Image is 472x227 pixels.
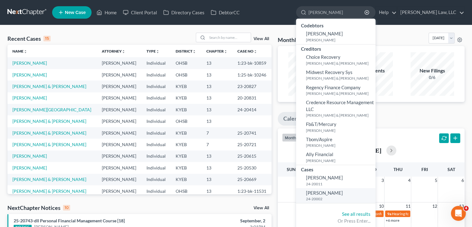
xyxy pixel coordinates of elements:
span: 6 [461,177,465,184]
a: Calendar [278,112,311,126]
i: unfold_more [155,50,159,53]
i: unfold_more [192,50,196,53]
a: DebtorCC [208,7,243,18]
a: Fb&T/Mercury[PERSON_NAME] [296,119,375,135]
a: View All [254,37,269,41]
td: Individual [141,139,171,150]
div: NextChapter Notices [7,204,70,211]
td: KYEB [171,174,201,185]
small: [PERSON_NAME] [306,37,374,43]
span: 13 [458,202,465,210]
a: [PERSON_NAME] & [PERSON_NAME] [12,130,86,136]
small: [PERSON_NAME] & [PERSON_NAME] [306,91,374,96]
a: See all results [342,211,371,217]
a: Help [376,7,397,18]
div: Or Press Enter... [301,218,371,224]
span: Fri [421,167,428,172]
span: 9a [387,211,391,216]
td: [PERSON_NAME] [97,57,142,69]
small: [PERSON_NAME] [306,128,374,133]
td: [PERSON_NAME] [97,139,142,150]
a: Midwest Recovery Sys[PERSON_NAME] & [PERSON_NAME] [296,67,375,83]
span: Thu [393,167,402,172]
iframe: Intercom live chat [451,206,466,221]
a: [PERSON_NAME][PERSON_NAME] [296,29,375,44]
td: 13 [201,185,233,197]
td: 7 [201,139,233,150]
a: Chapterunfold_more [206,49,227,53]
td: 1:23-bk-10859 [232,57,272,69]
td: OHSB [171,185,201,197]
td: Individual [141,151,171,162]
a: [PERSON_NAME] & [PERSON_NAME] [12,188,86,194]
td: Individual [141,174,171,185]
td: [PERSON_NAME] [97,104,142,115]
span: 12 [431,202,438,210]
div: September, 2 [186,218,265,224]
td: Individual [141,104,171,115]
td: 1:23-bk-11531 [232,185,272,197]
td: OHSB [171,115,201,127]
td: 13 [201,162,233,174]
td: 24-20414 [232,104,272,115]
td: [PERSON_NAME] [97,127,142,139]
a: Directory Cases [160,7,208,18]
td: 13 [201,92,233,104]
td: 25-20669 [232,174,272,185]
small: 24-20011 [306,181,374,187]
a: [PERSON_NAME] & [PERSON_NAME] [12,84,86,89]
span: [PERSON_NAME] [306,190,343,196]
span: Fb&T/Mercury [306,121,336,127]
td: 13 [201,57,233,69]
i: unfold_more [224,50,227,53]
div: Codebtors [296,21,375,29]
span: Midwest Recovery Sys [306,69,353,75]
span: 10 [378,202,384,210]
td: 13 [201,81,233,92]
small: 24-20002 [306,196,374,202]
button: month [282,133,299,142]
td: Individual [141,69,171,81]
td: [PERSON_NAME] [97,92,142,104]
span: Credence Resource Management LLC [306,100,374,112]
a: Credence Resource Management LLC[PERSON_NAME] & [PERSON_NAME] [296,98,375,119]
a: View All [254,206,269,210]
span: Regency Finance Company [306,85,361,90]
td: KYEB [171,151,201,162]
td: KYEB [171,162,201,174]
span: Choice Recovery [306,54,340,60]
td: [PERSON_NAME] [97,185,142,197]
a: [PERSON_NAME] & [PERSON_NAME] [12,118,86,124]
td: Individual [141,185,171,197]
td: [PERSON_NAME] [97,151,142,162]
div: 0/6 [411,74,454,81]
a: [PERSON_NAME] [12,165,47,170]
a: +6 more [385,218,399,223]
span: 5 [434,177,438,184]
span: 3 [380,177,384,184]
i: unfold_more [254,50,257,53]
span: New Case [65,10,86,15]
div: New Filings [411,67,454,74]
i: unfold_more [24,50,27,53]
a: 25-20743-dll Personal Financial Management Course [18] [14,218,125,223]
a: Case Nounfold_more [237,49,257,53]
a: [PERSON_NAME] [12,153,47,159]
a: Districtunfold_more [176,49,196,53]
a: [PERSON_NAME] [12,95,47,100]
span: Ally Financial [306,151,333,157]
td: Individual [141,115,171,127]
span: 4 [464,206,469,211]
td: [PERSON_NAME] [97,115,142,127]
span: Sun [286,167,295,172]
small: [PERSON_NAME] [306,158,374,163]
div: 10 [63,205,70,211]
td: Individual [141,127,171,139]
td: Individual [141,57,171,69]
span: Sat [447,167,455,172]
td: KYEB [171,127,201,139]
span: 11 [405,202,411,210]
td: 7 [201,127,233,139]
td: [PERSON_NAME] [97,69,142,81]
td: Individual [141,92,171,104]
